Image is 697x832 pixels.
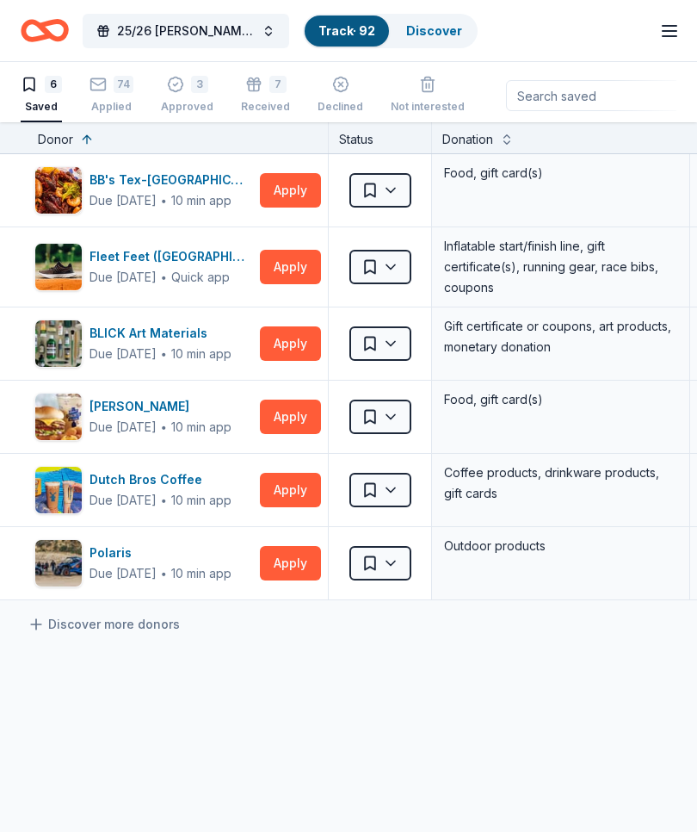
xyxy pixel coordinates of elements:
[35,167,82,214] img: Image for BB's Tex-Orleans
[260,250,321,284] button: Apply
[303,14,478,48] button: Track· 92Discover
[318,100,363,114] div: Declined
[89,344,157,364] div: Due [DATE]
[171,565,231,582] div: 10 min app
[34,320,253,368] button: Image for BLICK Art MaterialsBLICK Art MaterialsDue [DATE]∙10 min app
[442,234,679,300] div: Inflatable start/finish line, gift certificate(s), running gear, race bibs, coupons
[89,417,157,438] div: Due [DATE]
[35,244,82,290] img: Image for Fleet Feet (Houston)
[160,419,168,434] span: ∙
[35,394,82,440] img: Image for Culver's
[114,76,133,93] div: 74
[21,10,69,51] a: Home
[21,100,62,114] div: Saved
[160,346,168,361] span: ∙
[89,543,231,563] div: Polaris
[89,246,253,267] div: Fleet Feet ([GEOGRAPHIC_DATA])
[35,320,82,367] img: Image for BLICK Art Materials
[160,566,168,581] span: ∙
[161,69,213,122] button: 3Approved
[241,100,290,114] div: Received
[171,345,231,363] div: 10 min app
[89,100,133,114] div: Applied
[160,270,168,284] span: ∙
[269,76,287,93] div: 7
[34,166,253,214] button: Image for BB's Tex-OrleansBB's Tex-[GEOGRAPHIC_DATA]Due [DATE]∙10 min app
[89,563,157,584] div: Due [DATE]
[89,170,253,190] div: BB's Tex-[GEOGRAPHIC_DATA]
[442,129,493,150] div: Donation
[161,100,213,114] div: Approved
[171,492,231,509] div: 10 min app
[28,614,180,635] a: Discover more donors
[160,493,168,507] span: ∙
[89,323,231,344] div: BLICK Art Materials
[318,23,375,38] a: Track· 92
[391,100,465,114] div: Not interested
[442,314,679,359] div: Gift certificate or coupons, art products, monetary donation
[442,534,679,558] div: Outdoor products
[34,393,253,441] button: Image for Culver's [PERSON_NAME]Due [DATE]∙10 min app
[260,326,321,361] button: Apply
[89,267,157,288] div: Due [DATE]
[34,539,253,587] button: Image for PolarisPolarisDue [DATE]∙10 min app
[35,540,82,587] img: Image for Polaris
[442,388,679,412] div: Food, gift card(s)
[329,122,432,153] div: Status
[45,76,62,93] div: 6
[89,490,157,511] div: Due [DATE]
[171,269,230,286] div: Quick app
[442,461,679,506] div: Coffee products, drinkware products, gift cards
[89,190,157,211] div: Due [DATE]
[117,21,255,41] span: 25/26 [PERSON_NAME] Block Party
[89,69,133,122] button: 74Applied
[260,400,321,434] button: Apply
[241,69,290,122] button: 7Received
[160,193,168,208] span: ∙
[391,69,465,122] button: Not interested
[21,69,62,122] button: 6Saved
[260,173,321,208] button: Apply
[406,23,462,38] a: Discover
[34,243,253,291] button: Image for Fleet Feet (Houston)Fleet Feet ([GEOGRAPHIC_DATA])Due [DATE]∙Quick app
[34,466,253,514] button: Image for Dutch Bros CoffeeDutch Bros CoffeeDue [DATE]∙10 min app
[89,396,231,417] div: [PERSON_NAME]
[442,161,679,185] div: Food, gift card(s)
[260,473,321,507] button: Apply
[191,76,208,93] div: 3
[171,419,231,436] div: 10 min app
[38,129,73,150] div: Donor
[260,546,321,581] button: Apply
[171,192,231,209] div: 10 min app
[318,69,363,122] button: Declined
[89,469,231,490] div: Dutch Bros Coffee
[83,14,289,48] button: 25/26 [PERSON_NAME] Block Party
[35,467,82,513] img: Image for Dutch Bros Coffee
